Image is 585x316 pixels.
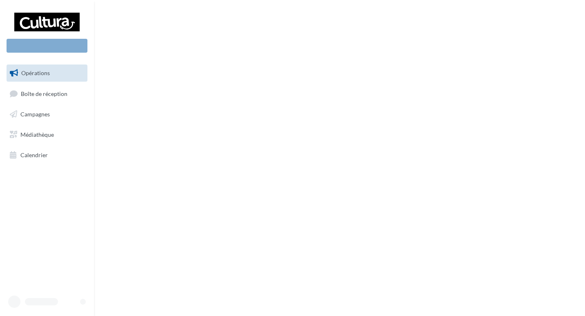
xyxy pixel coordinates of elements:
a: Opérations [5,65,89,82]
a: Boîte de réception [5,85,89,102]
span: Opérations [21,69,50,76]
span: Boîte de réception [21,90,67,97]
span: Calendrier [20,151,48,158]
a: Campagnes [5,106,89,123]
a: Calendrier [5,147,89,164]
span: Campagnes [20,111,50,118]
a: Médiathèque [5,126,89,143]
span: Médiathèque [20,131,54,138]
div: Nouvelle campagne [7,39,87,53]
